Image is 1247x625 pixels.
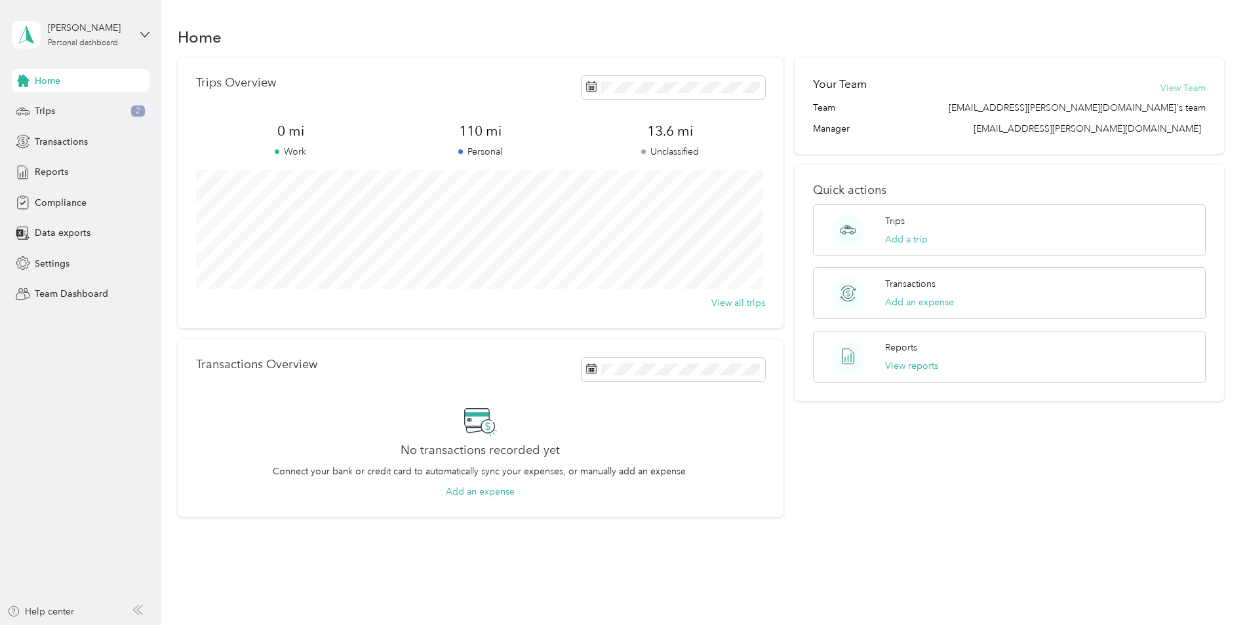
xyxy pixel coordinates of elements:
h2: Your Team [813,76,867,92]
p: Transactions Overview [196,358,317,371]
h2: No transactions recorded yet [401,444,560,457]
button: Add an expense [885,295,954,309]
p: Trips Overview [196,76,276,90]
p: Personal [386,145,575,159]
span: Home [35,74,60,88]
p: Transactions [885,277,936,291]
p: Unclassified [576,145,765,159]
button: Add a trip [885,233,928,246]
span: 2 [131,105,145,117]
span: Trips [35,104,55,118]
button: View Team [1160,81,1206,95]
button: View all trips [711,296,765,310]
button: Help center [7,605,74,618]
button: Add an expense [446,485,515,499]
span: Transactions [35,135,88,149]
span: [EMAIL_ADDRESS][PERSON_NAME][DOMAIN_NAME] [974,123,1201,134]
span: Team [813,101,835,115]
p: Work [196,145,386,159]
span: Settings [35,257,69,271]
span: 0 mi [196,122,386,140]
span: [EMAIL_ADDRESS][PERSON_NAME][DOMAIN_NAME]'s team [949,101,1206,115]
iframe: Everlance-gr Chat Button Frame [1174,552,1247,625]
span: Data exports [35,226,90,240]
p: Connect your bank or credit card to automatically sync your expenses, or manually add an expense. [273,464,688,478]
p: Reports [885,341,917,354]
span: Manager [813,122,850,136]
div: Personal dashboard [48,39,118,47]
span: 13.6 mi [576,122,765,140]
p: Trips [885,214,905,228]
span: Team Dashboard [35,287,108,301]
h1: Home [178,30,222,44]
p: Quick actions [813,183,1206,197]
button: View reports [885,359,938,373]
div: [PERSON_NAME] [48,21,130,35]
span: Compliance [35,196,87,210]
span: Reports [35,165,68,179]
span: 110 mi [386,122,575,140]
